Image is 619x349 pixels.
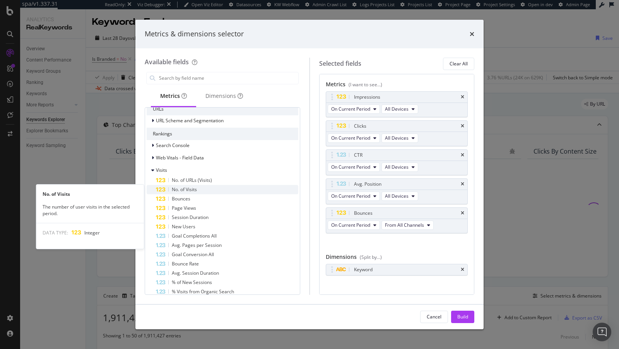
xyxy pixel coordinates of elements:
span: No. of Visits [172,186,197,193]
div: The number of user visits in the selected period. [36,204,144,217]
div: URLs [147,103,298,115]
div: times [461,211,464,216]
span: Bounces [172,195,190,202]
div: Metrics [160,92,187,100]
button: Cancel [420,311,448,323]
button: All Devices [381,133,418,143]
div: Bounces [354,209,373,217]
span: On Current Period [331,222,370,228]
div: Cancel [427,313,441,320]
span: On Current Period [331,164,370,170]
span: Session Duration [172,214,209,221]
input: Search by field name [158,72,298,84]
span: Goal Completions All [172,233,217,239]
div: BouncestimesOn Current PeriodFrom All Channels [326,207,468,233]
span: Avg. Pages per Session [172,242,222,248]
span: From All Channels [385,222,424,228]
div: Avg. PositiontimesOn Current PeriodAll Devices [326,178,468,204]
div: Available fields [145,58,189,66]
span: All Devices [385,106,409,112]
div: Avg. Position [354,180,381,188]
button: Clear All [443,58,474,70]
div: Rankings [147,128,298,140]
div: Clicks [354,122,366,130]
div: times [461,182,464,186]
span: URL Scheme and Segmentation [156,117,224,124]
div: modal [135,20,484,329]
div: Open Intercom Messenger [593,323,611,341]
div: Dimensions [205,92,243,100]
div: Dimensions [326,253,468,264]
div: (I want to see...) [349,81,382,88]
div: No. of Visits [36,191,144,197]
button: All Devices [381,163,418,172]
span: Bounce Rate [172,260,199,267]
span: All Devices [385,135,409,141]
span: No. of URLs (Visits) [172,177,212,183]
div: CTRtimesOn Current PeriodAll Devices [326,149,468,175]
button: On Current Period [328,133,380,143]
button: On Current Period [328,104,380,114]
div: Clear All [450,60,468,67]
div: ImpressionstimesOn Current PeriodAll Devices [326,91,468,117]
span: New Users [172,223,195,230]
div: Build [457,313,468,320]
button: Build [451,311,474,323]
span: Page Views [172,205,196,211]
div: times [461,153,464,157]
div: Metrics [326,80,468,91]
span: Web Vitals - Field Data [156,154,204,161]
span: Goal Conversion All [172,251,214,258]
button: All Devices [381,192,418,201]
span: On Current Period [331,135,370,141]
div: Keyword [354,266,373,274]
span: Avg. Session Duration [172,270,219,276]
button: On Current Period [328,221,380,230]
span: % Visits from Organic Search [172,288,234,295]
button: From All Channels [381,221,434,230]
span: All Devices [385,193,409,199]
div: Selected fields [319,59,361,68]
div: times [461,124,464,128]
button: All Devices [381,104,418,114]
span: % of New Sessions [172,279,212,286]
span: All Devices [385,164,409,170]
div: Keywordtimes [326,264,468,275]
div: times [461,95,464,99]
span: Visits [156,167,167,173]
div: times [470,29,474,39]
span: Search Console [156,142,190,149]
span: On Current Period [331,193,370,199]
div: Impressions [354,93,380,101]
div: ClickstimesOn Current PeriodAll Devices [326,120,468,146]
div: (Split by...) [360,254,382,260]
span: On Current Period [331,106,370,112]
button: On Current Period [328,192,380,201]
div: CTR [354,151,363,159]
div: times [461,267,464,272]
button: On Current Period [328,163,380,172]
div: Metrics & dimensions selector [145,29,244,39]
